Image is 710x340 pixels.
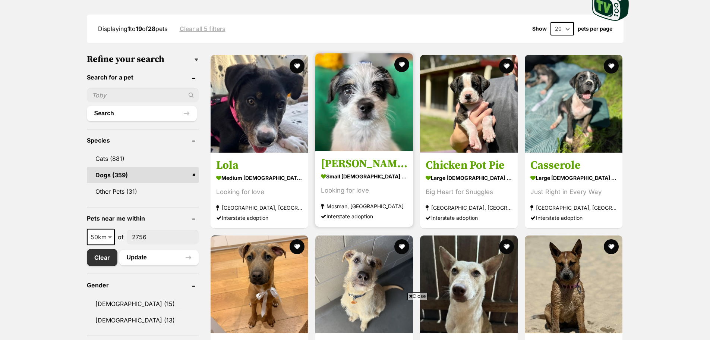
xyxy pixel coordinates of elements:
div: Interstate adoption [321,211,407,221]
img: Lola - Australian Kelpie Dog [211,55,308,153]
input: Toby [87,88,199,102]
button: Search [87,106,197,121]
img: Freddy - Mixed breed Dog [315,53,413,151]
strong: Mosman, [GEOGRAPHIC_DATA] [321,201,407,211]
h3: Chicken Pot Pie [426,158,512,172]
div: Interstate adoption [426,213,512,223]
strong: [GEOGRAPHIC_DATA], [GEOGRAPHIC_DATA] [426,203,512,213]
a: Other Pets (31) [87,184,199,199]
button: favourite [290,59,304,74]
a: [DEMOGRAPHIC_DATA] (15) [87,296,199,312]
label: pets per page [578,26,612,32]
button: favourite [604,59,619,74]
div: Interstate adoption [216,213,303,223]
img: Chicken Pot Pie - Bull Arab Dog [420,55,518,153]
input: postcode [127,230,199,244]
div: Looking for love [216,187,303,197]
a: Cats (881) [87,151,199,166]
header: Species [87,137,199,144]
a: Lola medium [DEMOGRAPHIC_DATA] Dog Looking for love [GEOGRAPHIC_DATA], [GEOGRAPHIC_DATA] Intersta... [211,153,308,228]
strong: large [DEMOGRAPHIC_DATA] Dog [530,172,617,183]
div: Just Right in Every Way [530,187,617,197]
strong: 28 [148,25,155,32]
span: Displaying to of pets [98,25,167,32]
strong: 19 [136,25,142,32]
button: favourite [604,239,619,254]
a: Casserole large [DEMOGRAPHIC_DATA] Dog Just Right in Every Way [GEOGRAPHIC_DATA], [GEOGRAPHIC_DAT... [525,153,622,228]
strong: large [DEMOGRAPHIC_DATA] Dog [426,172,512,183]
span: Show [532,26,547,32]
header: Search for a pet [87,74,199,81]
img: Juni - Australian Kelpie Dog [420,235,518,333]
button: favourite [394,239,409,254]
header: Gender [87,282,199,288]
iframe: Advertisement [174,303,536,336]
strong: medium [DEMOGRAPHIC_DATA] Dog [216,172,303,183]
a: [PERSON_NAME] small [DEMOGRAPHIC_DATA] Dog Looking for love Mosman, [GEOGRAPHIC_DATA] Interstate ... [315,151,413,227]
h3: Refine your search [87,54,199,65]
a: Dogs (359) [87,167,199,183]
a: Clear all 5 filters [180,25,225,32]
img: Casserole - Bull Arab Dog [525,55,622,153]
div: Big Heart for Snuggles [426,187,512,197]
img: Peach - Australian Cattle Dog [525,235,622,333]
strong: small [DEMOGRAPHIC_DATA] Dog [321,171,407,182]
span: 50km [87,229,115,245]
strong: 1 [127,25,130,32]
button: favourite [394,57,409,72]
h3: Casserole [530,158,617,172]
span: of [118,233,124,241]
h3: [PERSON_NAME] [321,157,407,171]
span: Close [407,292,427,300]
img: Diesel - Mixed breed Dog [211,235,308,333]
img: Potato - Irish Wolfhound Dog [315,235,413,333]
button: favourite [290,239,304,254]
a: Chicken Pot Pie large [DEMOGRAPHIC_DATA] Dog Big Heart for Snuggles [GEOGRAPHIC_DATA], [GEOGRAPHI... [420,153,518,228]
h3: Lola [216,158,303,172]
a: Clear [87,249,117,266]
div: Interstate adoption [530,213,617,223]
button: favourite [499,59,514,74]
span: 50km [88,232,114,242]
button: favourite [499,239,514,254]
div: Looking for love [321,185,407,196]
a: [DEMOGRAPHIC_DATA] (13) [87,312,199,328]
header: Pets near me within [87,215,199,222]
strong: [GEOGRAPHIC_DATA], [GEOGRAPHIC_DATA] [216,203,303,213]
strong: [GEOGRAPHIC_DATA], [GEOGRAPHIC_DATA] [530,203,617,213]
button: Update [119,250,199,265]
